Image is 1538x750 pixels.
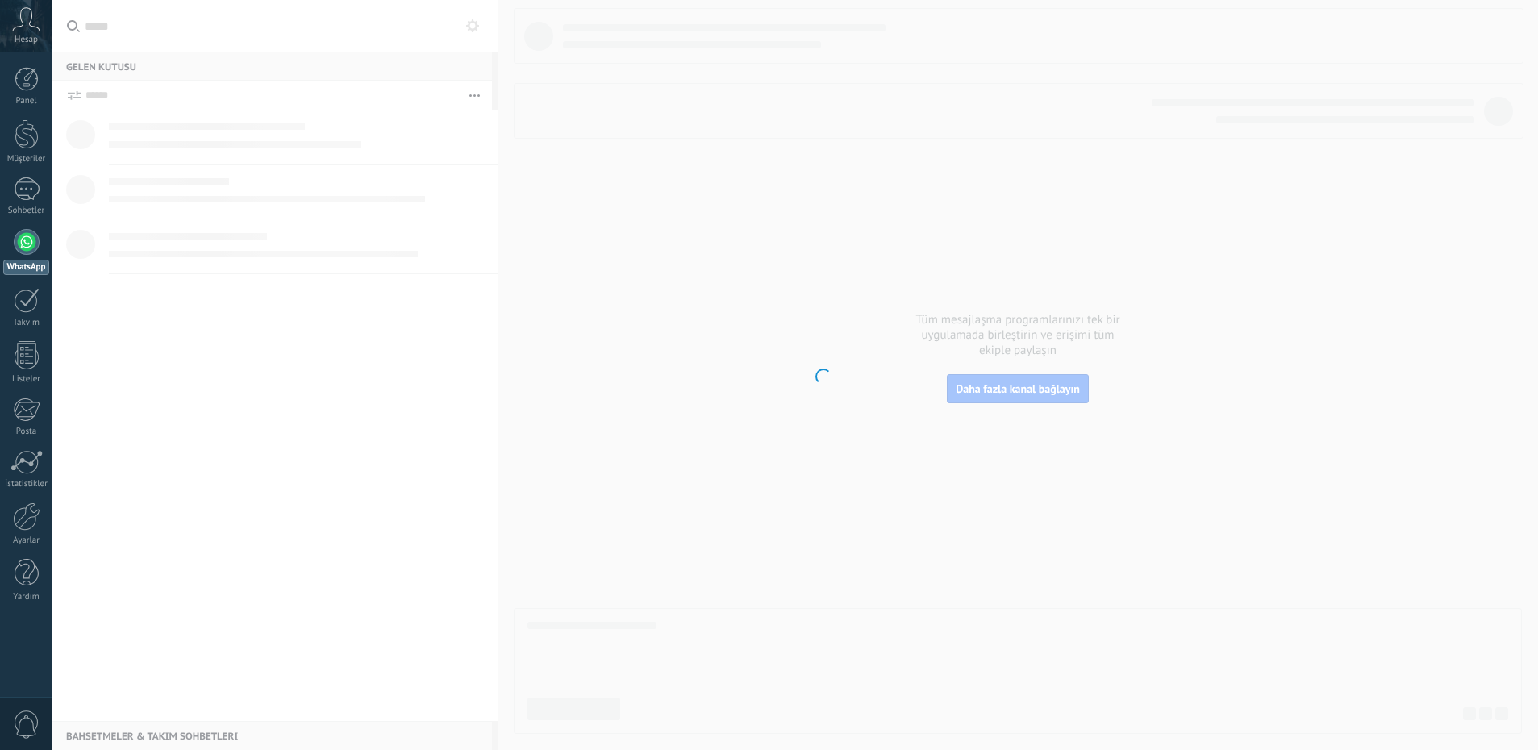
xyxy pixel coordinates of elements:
div: Panel [3,96,50,106]
div: Ayarlar [3,535,50,546]
div: Takvim [3,318,50,328]
span: Hesap [15,35,38,45]
div: Listeler [3,374,50,385]
div: Müşteriler [3,154,50,165]
div: Posta [3,427,50,437]
div: İstatistikler [3,479,50,490]
div: WhatsApp [3,260,49,275]
div: Yardım [3,592,50,602]
div: Sohbetler [3,206,50,216]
